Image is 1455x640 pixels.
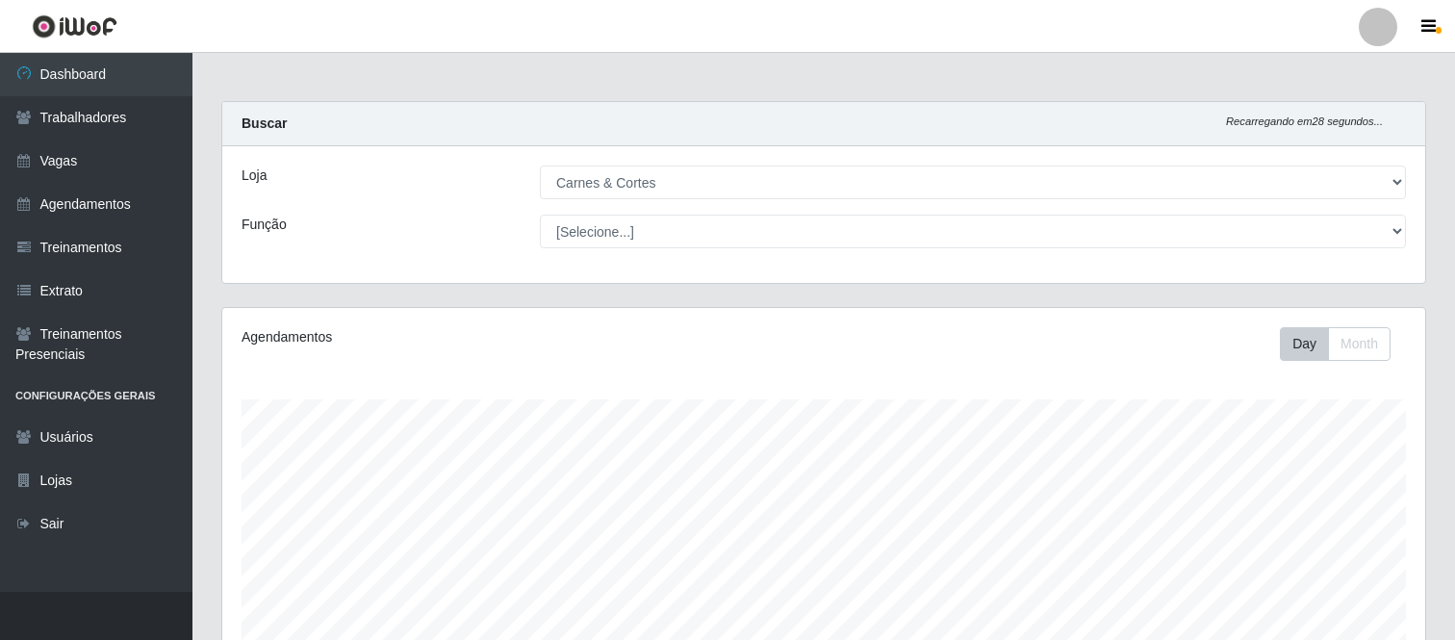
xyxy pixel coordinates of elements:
[1280,327,1391,361] div: First group
[1280,327,1329,361] button: Day
[32,14,117,38] img: CoreUI Logo
[1280,327,1406,361] div: Toolbar with button groups
[242,115,287,131] strong: Buscar
[242,166,267,186] label: Loja
[242,327,710,347] div: Agendamentos
[242,215,287,235] label: Função
[1226,115,1383,127] i: Recarregando em 28 segundos...
[1328,327,1391,361] button: Month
